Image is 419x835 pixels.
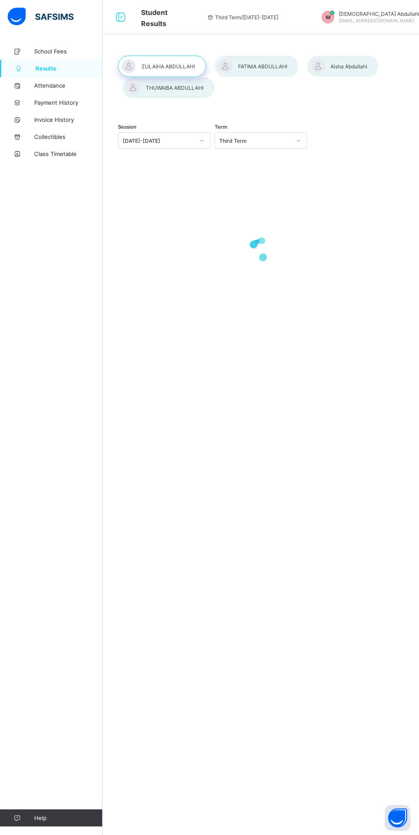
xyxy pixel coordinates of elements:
[34,133,103,140] span: Collectibles
[34,99,103,106] span: Payment History
[34,814,102,821] span: Help
[219,138,291,144] div: Third Term
[118,124,136,130] span: Session
[339,18,414,23] span: [EMAIL_ADDRESS][DOMAIN_NAME]
[123,138,195,144] div: [DATE]-[DATE]
[34,150,103,157] span: Class Timetable
[207,14,278,21] span: session/term information
[34,116,103,123] span: Invoice History
[8,8,74,26] img: safsims
[141,8,168,28] span: Student Results
[34,48,103,55] span: School Fees
[35,65,103,72] span: Results
[215,124,227,130] span: Term
[34,82,103,89] span: Attendance
[326,14,330,21] span: M
[385,805,410,831] button: Open asap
